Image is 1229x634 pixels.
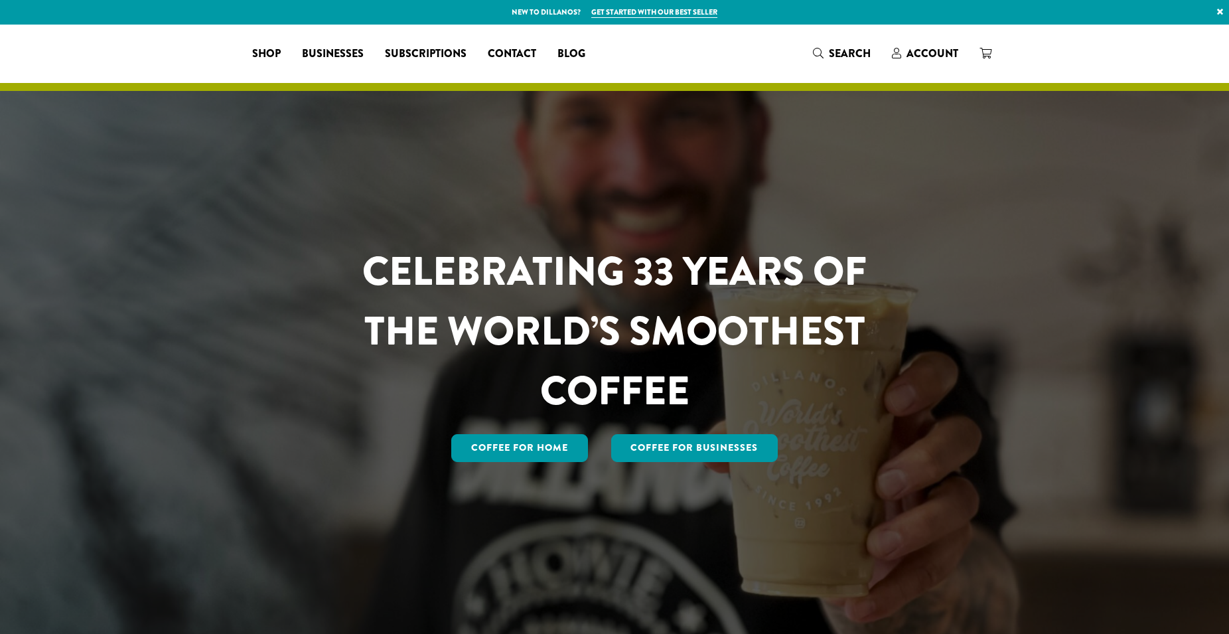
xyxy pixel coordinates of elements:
span: Account [906,46,958,61]
a: Coffee For Businesses [611,434,778,462]
a: Shop [242,43,291,64]
span: Search [829,46,871,61]
a: Search [802,42,881,64]
span: Blog [557,46,585,62]
span: Shop [252,46,281,62]
span: Businesses [302,46,364,62]
a: Coffee for Home [451,434,588,462]
span: Contact [488,46,536,62]
span: Subscriptions [385,46,467,62]
a: Get started with our best seller [591,7,717,18]
h1: CELEBRATING 33 YEARS OF THE WORLD’S SMOOTHEST COFFEE [323,242,906,421]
